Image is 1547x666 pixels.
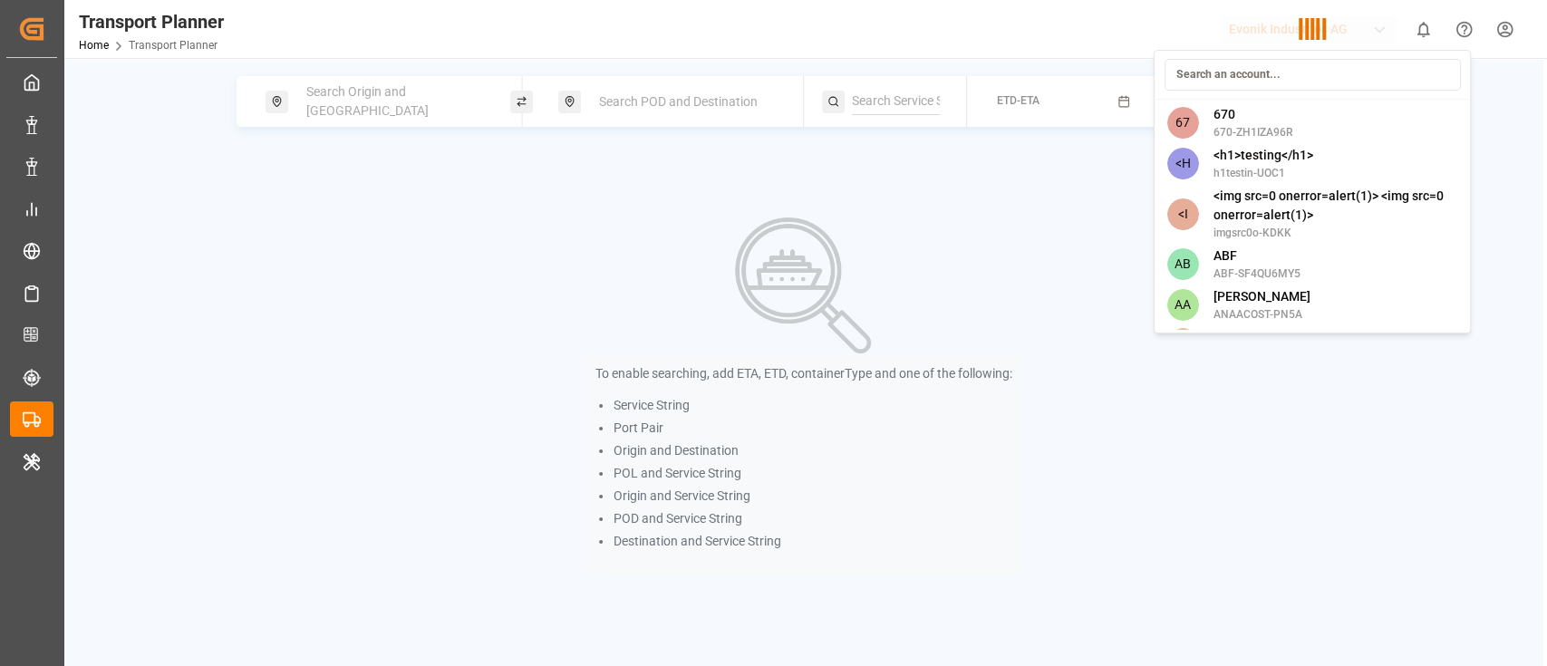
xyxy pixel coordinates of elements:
[852,88,940,115] input: Search Service String
[613,441,1011,460] li: Origin and Destination
[613,509,1011,528] li: POD and Service String
[613,532,1011,551] li: Destination and Service String
[599,94,758,109] span: Search POD and Destination
[79,8,224,35] div: Transport Planner
[79,39,109,52] a: Home
[613,396,1011,415] li: Service String
[613,464,1011,483] li: POL and Service String
[595,364,1011,383] p: To enable searching, add ETA, ETD, containerType and one of the following:
[1403,9,1444,50] button: show 0 new notifications
[306,84,429,118] span: Search Origin and [GEOGRAPHIC_DATA]
[997,94,1039,107] span: ETD-ETA
[613,487,1011,506] li: Origin and Service String
[1444,9,1484,50] button: Help Center
[1164,59,1460,91] input: Search an account...
[613,419,1011,438] li: Port Pair
[735,217,871,353] img: Search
